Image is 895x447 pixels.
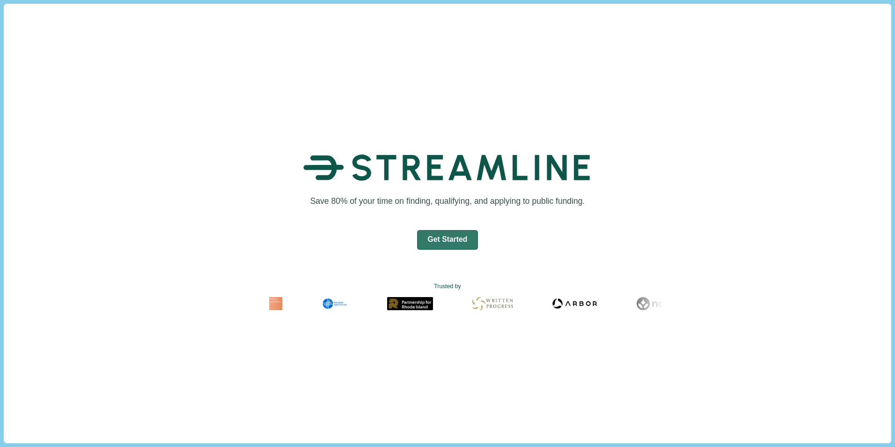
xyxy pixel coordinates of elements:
h1: Save 80% of your time on finding, qualifying, and applying to public funding. [307,195,588,207]
img: Written Progress Logo [472,297,513,310]
img: Fram Energy Logo [269,297,282,310]
img: Arbor Logo [552,297,597,310]
img: Noya Logo [637,297,675,310]
img: Partnership for Rhode Island Logo [387,297,433,310]
text: Trusted by [434,283,461,291]
img: Streamline Climate Logo [303,142,592,194]
img: Milken Institute Logo [322,297,348,310]
button: Get Started [417,230,478,250]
